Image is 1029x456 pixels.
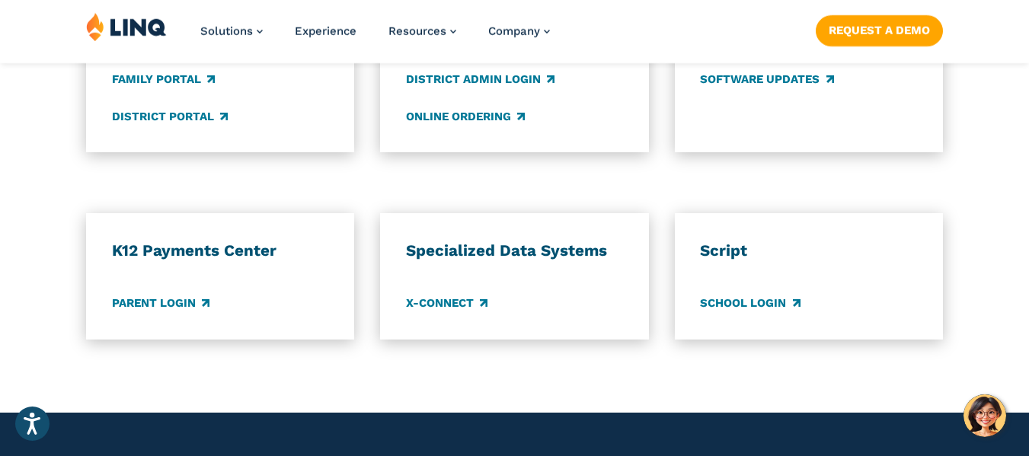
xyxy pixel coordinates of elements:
[388,24,456,38] a: Resources
[86,12,167,41] img: LINQ | K‑12 Software
[200,12,550,62] nav: Primary Navigation
[200,24,263,38] a: Solutions
[112,241,329,260] h3: K12 Payments Center
[488,24,550,38] a: Company
[112,71,215,88] a: Family Portal
[700,71,833,88] a: Software Updates
[112,295,209,312] a: Parent Login
[200,24,253,38] span: Solutions
[816,12,943,46] nav: Button Navigation
[406,295,487,312] a: X-Connect
[963,394,1006,437] button: Hello, have a question? Let’s chat.
[488,24,540,38] span: Company
[388,24,446,38] span: Resources
[406,71,554,88] a: District Admin Login
[700,241,917,260] h3: Script
[406,108,525,125] a: Online Ordering
[295,24,356,38] a: Experience
[700,295,800,312] a: School Login
[112,108,228,125] a: District Portal
[406,241,623,260] h3: Specialized Data Systems
[816,15,943,46] a: Request a Demo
